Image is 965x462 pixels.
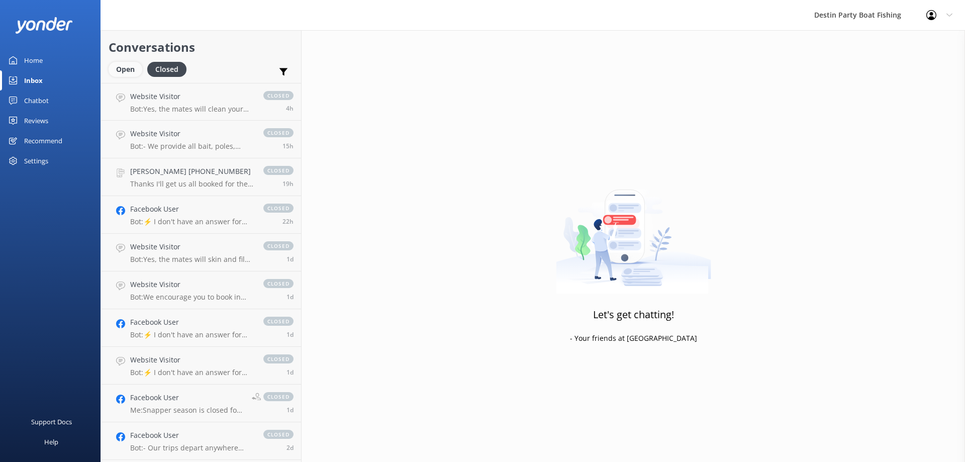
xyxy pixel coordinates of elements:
p: Bot: Yes, the mates will skin and filet your fish for a nominal fee. For "Private Charter" trips,... [130,255,253,264]
span: closed [263,317,294,326]
p: Bot: ⚡ I don't have an answer for that in my knowledge base. Please try and rephrase your questio... [130,330,253,339]
p: Bot: - We provide all bait, poles, tackle, licenses, and ice to keep fish cold on the boat. You s... [130,142,253,151]
a: Website VisitorBot:Yes, the mates will clean your fish for a nominal fee. On "Open Boat" trips, i... [101,83,301,121]
p: Thanks I'll get us all booked for the 4th there's 5 of us. Do you provide the fishing equipment o... [130,179,253,189]
div: Support Docs [31,412,72,432]
span: Sep 22 2025 07:45am (UTC -05:00) America/Cancun [286,104,294,113]
div: Settings [24,151,48,171]
span: closed [263,430,294,439]
div: Home [24,50,43,70]
h4: Facebook User [130,430,253,441]
div: Help [44,432,58,452]
h4: Website Visitor [130,279,253,290]
a: Open [109,63,147,74]
span: Sep 20 2025 03:57pm (UTC -05:00) America/Cancun [286,330,294,339]
span: closed [263,354,294,363]
h3: Let's get chatting! [593,307,674,323]
span: closed [263,204,294,213]
img: yonder-white-logo.png [15,17,73,34]
span: closed [263,241,294,250]
h4: Website Visitor [130,241,253,252]
span: Sep 21 2025 09:19pm (UTC -05:00) America/Cancun [282,142,294,150]
h4: Website Visitor [130,91,253,102]
span: Sep 21 2025 04:52pm (UTC -05:00) America/Cancun [282,179,294,188]
p: Me: Snapper season is closed for federal boats so you wont be able to keep any Red Snapper since ... [130,406,244,415]
a: Website VisitorBot:⚡ I don't have an answer for that in my knowledge base. Please try and rephras... [101,347,301,385]
span: Sep 20 2025 07:11pm (UTC -05:00) America/Cancun [286,293,294,301]
p: Bot: - Our trips depart anywhere from 5:30am to 7am. - Please arrive 30 minutes prior to departur... [130,443,253,452]
a: Closed [147,63,191,74]
a: Website VisitorBot:Yes, the mates will skin and filet your fish for a nominal fee. For "Private C... [101,234,301,271]
h4: Facebook User [130,392,244,403]
span: Sep 19 2025 06:35pm (UTC -05:00) America/Cancun [286,443,294,452]
h4: Facebook User [130,204,253,215]
span: Sep 20 2025 02:03pm (UTC -05:00) America/Cancun [286,406,294,414]
p: Bot: ⚡ I don't have an answer for that in my knowledge base. Please try and rephrase your questio... [130,368,253,377]
span: closed [263,128,294,137]
p: Bot: We encourage you to book in advance! You can see all of our trips and availability at [URL][... [130,293,253,302]
div: Recommend [24,131,62,151]
span: Sep 21 2025 02:23pm (UTC -05:00) America/Cancun [282,217,294,226]
span: Sep 20 2025 03:46pm (UTC -05:00) America/Cancun [286,368,294,377]
h4: Website Visitor [130,354,253,365]
p: Bot: ⚡ I don't have an answer for that in my knowledge base. Please try and rephrase your questio... [130,217,253,226]
a: [PERSON_NAME] [PHONE_NUMBER]Thanks I'll get us all booked for the 4th there's 5 of us. Do you pro... [101,158,301,196]
a: Facebook UserMe:Snapper season is closed for federal boats so you wont be able to keep any Red Sn... [101,385,301,422]
span: closed [263,166,294,175]
h4: [PERSON_NAME] [PHONE_NUMBER] [130,166,253,177]
a: Facebook UserBot:⚡ I don't have an answer for that in my knowledge base. Please try and rephrase ... [101,309,301,347]
h2: Conversations [109,38,294,57]
h4: Website Visitor [130,128,253,139]
a: Facebook UserBot:⚡ I don't have an answer for that in my knowledge base. Please try and rephrase ... [101,196,301,234]
a: Facebook UserBot:- Our trips depart anywhere from 5:30am to 7am. - Please arrive 30 minutes prior... [101,422,301,460]
p: Bot: Yes, the mates will clean your fish for a nominal fee. On "Open Boat" trips, it's 50 cents p... [130,105,253,114]
div: Open [109,62,142,77]
div: Chatbot [24,90,49,111]
span: closed [263,392,294,401]
div: Closed [147,62,186,77]
span: closed [263,279,294,288]
a: Website VisitorBot:We encourage you to book in advance! You can see all of our trips and availabi... [101,271,301,309]
p: - Your friends at [GEOGRAPHIC_DATA] [570,333,697,344]
div: Reviews [24,111,48,131]
span: Sep 21 2025 09:11am (UTC -05:00) America/Cancun [286,255,294,263]
div: Inbox [24,70,43,90]
a: Website VisitorBot:- We provide all bait, poles, tackle, licenses, and ice to keep fish cold on t... [101,121,301,158]
img: artwork of a man stealing a conversation from at giant smartphone [556,168,711,294]
span: closed [263,91,294,100]
h4: Facebook User [130,317,253,328]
